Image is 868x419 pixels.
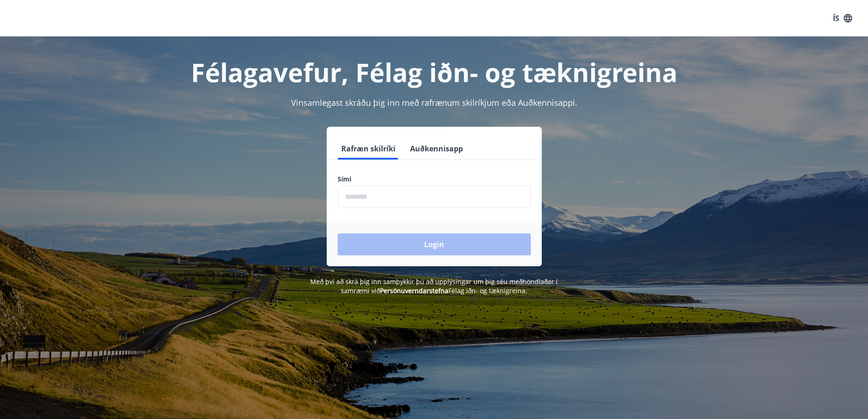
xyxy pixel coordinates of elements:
a: Persónuverndarstefna [380,286,448,295]
span: Vinsamlegast skráðu þig inn með rafrænum skilríkjum eða Auðkennisappi. [291,97,577,108]
h1: Félagavefur, Félag iðn- og tæknigreina [117,55,751,89]
label: Sími [338,175,531,184]
button: Rafræn skilríki [338,138,399,160]
button: Auðkennisapp [406,138,467,160]
span: Með því að skrá þig inn samþykkir þú að upplýsingar um þig séu meðhöndlaðar í samræmi við Félag i... [310,277,558,295]
button: ÍS [828,10,857,26]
